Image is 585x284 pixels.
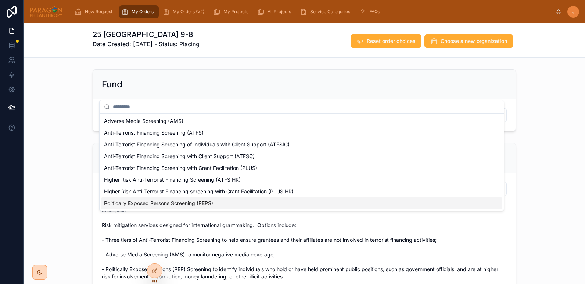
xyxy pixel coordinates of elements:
span: Adverse Media Screening (AMS) [104,117,183,125]
span: My Orders [132,9,154,15]
a: My Orders (V2) [160,5,209,18]
img: App logo [29,6,63,18]
a: My Projects [211,5,254,18]
h1: 25 [GEOGRAPHIC_DATA] 9-8 [93,29,200,40]
span: Anti-Terrorist Financing Screening (ATFS) [104,129,204,136]
span: Higher Risk Anti-Terrorist Financing Screening (ATFS HR) [104,176,241,183]
span: Reset order choices [367,37,416,45]
span: My Orders (V2) [173,9,204,15]
span: New Request [85,9,112,15]
span: Service Categories [310,9,350,15]
span: FAQs [369,9,380,15]
span: My Projects [223,9,248,15]
a: FAQs [357,5,385,18]
span: Anti-Terrorist Financing Screening of Individuals with Client Support (ATFSIC) [104,141,290,148]
span: Politically Exposed Persons Screening (PEPS) [104,200,213,207]
div: Suggestions [100,114,504,211]
span: J [572,9,575,15]
span: Choose a new organization [441,37,507,45]
a: My Orders [119,5,159,18]
a: All Projects [255,5,296,18]
span: Anti-Terrorist Financing Screening with Grant Facilitation (PLUS) [104,164,257,172]
span: All Projects [268,9,291,15]
button: Reset order choices [351,34,421,48]
span: Higher Risk Anti-Terrorist Financing screening with Grant Facilitation (PLUS HR) [104,188,294,195]
a: Service Categories [298,5,355,18]
span: Anti-Terrorist Financing Screening with Client Support (ATFSC) [104,153,255,160]
a: New Request [72,5,118,18]
button: Choose a new organization [424,34,513,48]
span: Risk mitigation services designed for international grantmaking. Options include: - Three tiers o... [102,222,507,280]
h2: Fund [102,79,122,90]
div: scrollable content [69,4,556,20]
p: Date Created: [DATE] - Status: Placing [93,40,200,48]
